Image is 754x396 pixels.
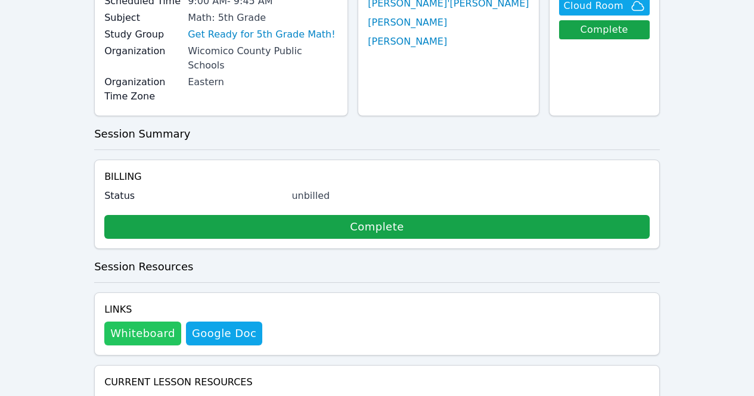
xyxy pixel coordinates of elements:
label: Subject [104,11,181,25]
a: Get Ready for 5th Grade Math! [188,27,335,42]
label: Organization Time Zone [104,75,181,104]
h3: Session Resources [94,258,660,275]
h3: Session Summary [94,126,660,142]
a: Google Doc [186,322,262,345]
h4: Current Lesson Resources [104,375,650,389]
a: [PERSON_NAME] [368,35,447,49]
div: Eastern [188,75,338,89]
label: Status [104,189,284,203]
label: Organization [104,44,181,58]
label: Study Group [104,27,181,42]
a: [PERSON_NAME] [368,15,447,30]
a: Complete [559,20,650,39]
h4: Links [104,303,262,317]
div: unbilled [291,189,650,203]
button: Whiteboard [104,322,181,345]
h4: Billing [104,170,650,184]
div: Math: 5th Grade [188,11,338,25]
a: Complete [104,215,650,239]
div: Wicomico County Public Schools [188,44,338,73]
